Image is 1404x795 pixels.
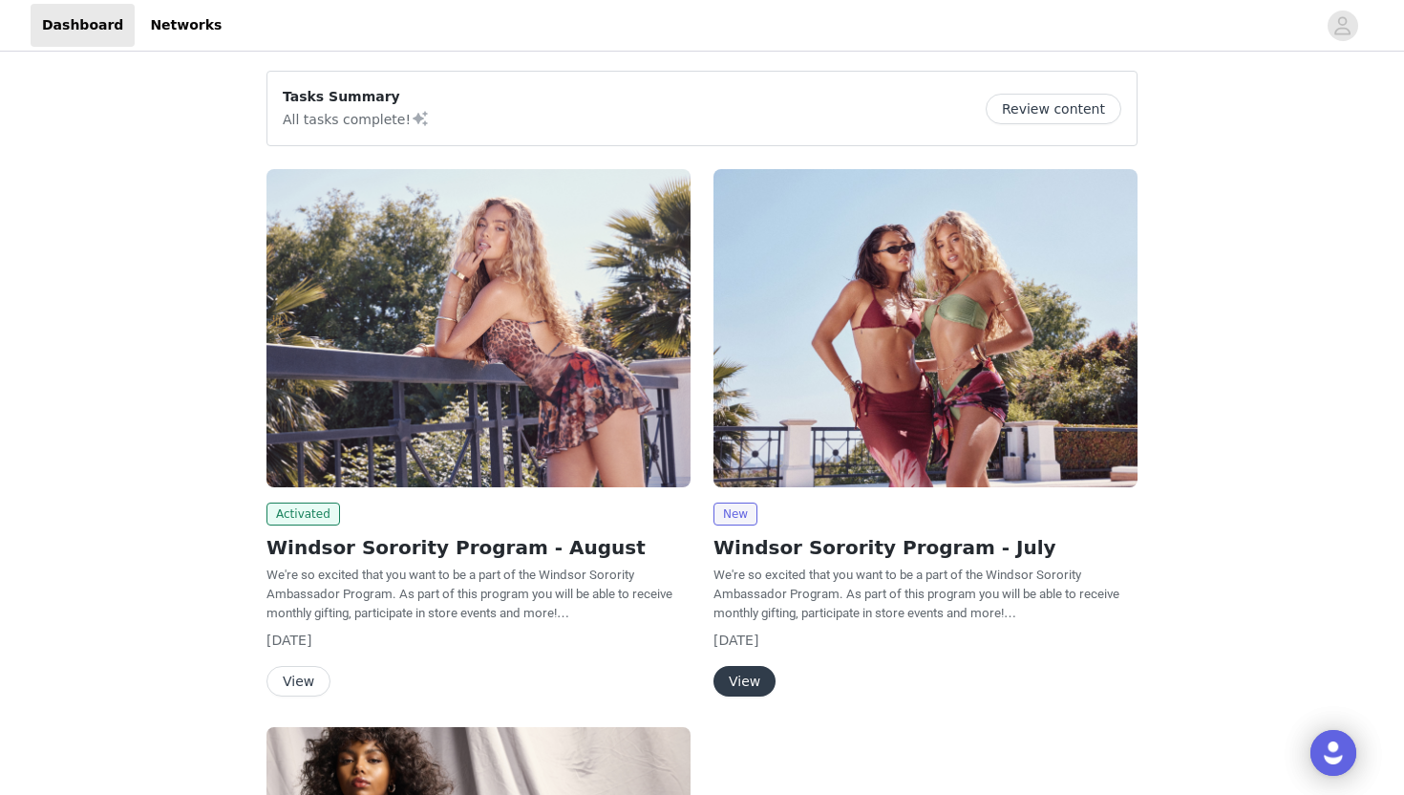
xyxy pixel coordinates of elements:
[713,533,1138,562] h2: Windsor Sorority Program - July
[1333,11,1351,41] div: avatar
[283,107,430,130] p: All tasks complete!
[713,503,757,526] span: New
[31,4,135,47] a: Dashboard
[266,666,330,697] button: View
[713,666,776,697] button: View
[713,633,758,648] span: [DATE]
[266,568,672,620] span: We're so excited that you want to be a part of the Windsor Sorority Ambassador Program. As part o...
[266,169,691,487] img: Windsor
[713,675,776,689] a: View
[986,94,1121,124] button: Review content
[266,633,311,648] span: [DATE]
[266,675,330,689] a: View
[283,87,430,107] p: Tasks Summary
[713,169,1138,487] img: Windsor
[138,4,233,47] a: Networks
[266,533,691,562] h2: Windsor Sorority Program - August
[1310,730,1356,776] div: Open Intercom Messenger
[713,568,1119,620] span: We're so excited that you want to be a part of the Windsor Sorority Ambassador Program. As part o...
[266,503,340,526] span: Activated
